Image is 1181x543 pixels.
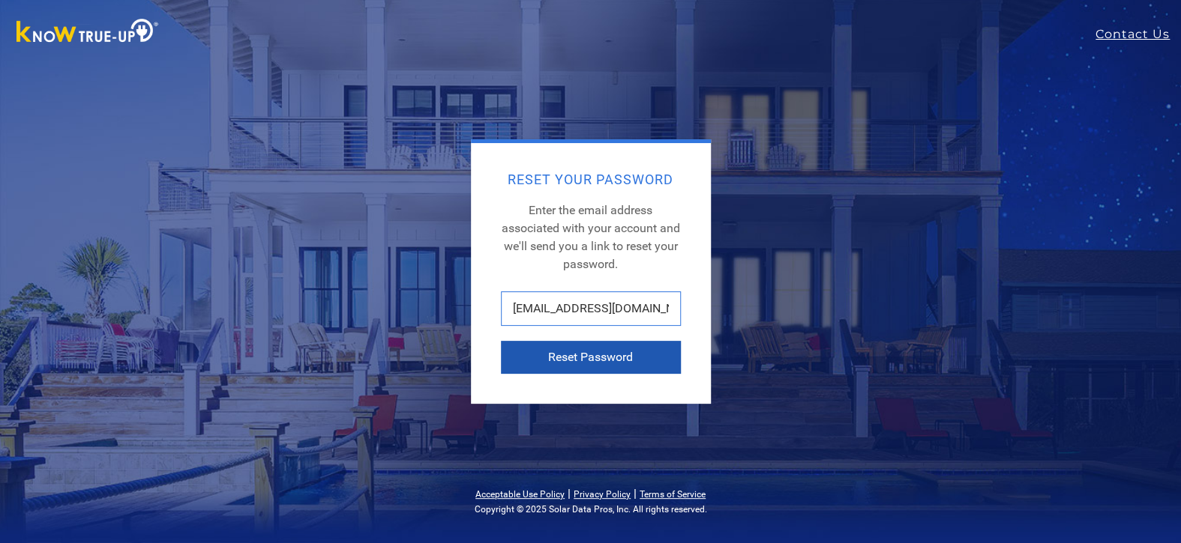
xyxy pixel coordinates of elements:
a: Privacy Policy [574,489,631,500]
a: Terms of Service [640,489,706,500]
span: | [634,486,637,500]
h2: Reset Your Password [501,173,681,186]
img: Know True-Up [9,16,166,49]
input: johndoe@example.com [501,291,681,326]
a: Acceptable Use Policy [475,489,565,500]
span: | [568,486,571,500]
button: Reset Password [501,341,681,374]
a: Contact Us [1096,25,1181,43]
span: Enter the email address associated with your account and we'll send you a link to reset your pass... [502,203,680,271]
